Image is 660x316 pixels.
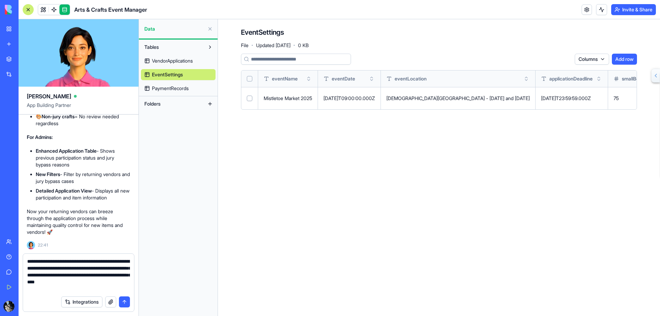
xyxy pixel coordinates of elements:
img: Ella_00000_wcx2te.png [27,241,35,249]
button: Add row [612,54,637,65]
span: eventDate [332,75,355,82]
span: Data [144,25,205,32]
span: applicationDeadline [549,75,593,82]
strong: New Filters [36,171,60,177]
span: File [241,42,249,49]
button: Tables [141,42,205,53]
a: VendorApplications [141,55,216,66]
strong: Enhanced Application Table [36,148,97,154]
span: · [293,40,295,51]
span: eventLocation [395,75,427,82]
span: eventName [272,75,298,82]
span: 75 [614,95,619,101]
button: Folders [141,98,205,109]
span: 0 KB [298,42,309,49]
h4: EventSettings [241,28,284,37]
a: PaymentRecords [141,83,216,94]
span: · [251,40,253,51]
img: logo [5,5,47,14]
span: PaymentRecords [152,85,189,92]
span: 22:41 [38,242,48,248]
li: - Shows previous participation status and jury bypass reasons [36,148,130,168]
div: [DATE]T09:00:00.000Z [323,95,375,102]
strong: Non-jury crafts [42,113,75,119]
span: Tables [144,44,159,51]
button: Toggle sort [523,75,530,82]
div: [DATE]T23:59:59.000Z [541,95,602,102]
span: App Building Partner [27,102,130,114]
div: Mistletoe Market 2025 [264,95,312,102]
p: Now your returning vendors can breeze through the application process while maintaining quality c... [27,208,130,236]
button: Toggle sort [368,75,375,82]
li: 🎨 = No review needed regardless [36,113,130,127]
li: - Displays all new participation and item information [36,187,130,201]
button: Integrations [61,296,102,307]
div: [DEMOGRAPHIC_DATA][GEOGRAPHIC_DATA] - [DATE] and [DATE] [386,95,530,102]
a: EventSettings [141,69,216,80]
span: VendorApplications [152,57,193,64]
button: Invite & Share [611,4,656,15]
span: smallBoothFee [622,75,654,82]
strong: Detailed Application View [36,188,92,194]
button: Select row [247,96,252,101]
span: Updated [DATE] [256,42,290,49]
button: Columns [575,54,609,65]
button: Select all [247,76,252,81]
span: EventSettings [152,71,183,78]
li: - Filter by returning vendors and jury bypass cases [36,171,130,185]
span: Arts & Crafts Event Manager [74,6,147,14]
img: bones_opt_al65qh.jpg [3,301,14,312]
span: Folders [144,100,161,107]
strong: For Admins: [27,134,53,140]
span: [PERSON_NAME] [27,92,71,100]
button: Toggle sort [305,75,312,82]
button: Toggle sort [595,75,602,82]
